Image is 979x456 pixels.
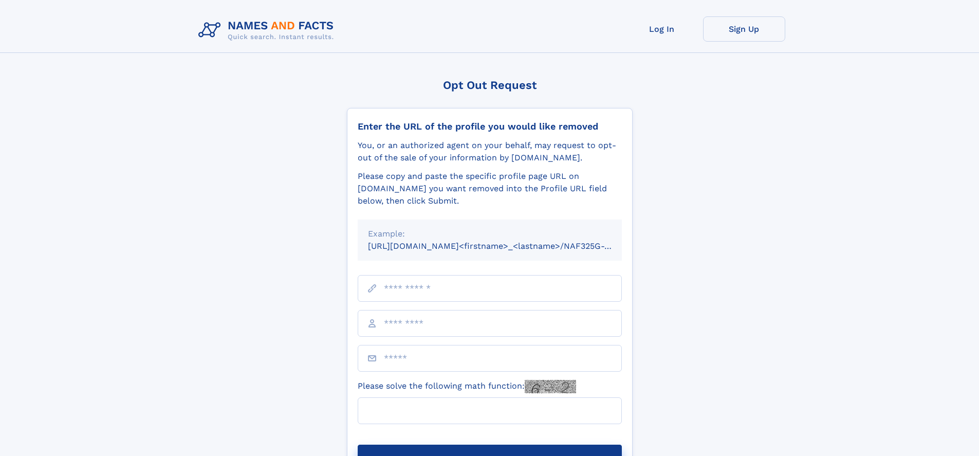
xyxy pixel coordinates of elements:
[703,16,785,42] a: Sign Up
[358,139,622,164] div: You, or an authorized agent on your behalf, may request to opt-out of the sale of your informatio...
[194,16,342,44] img: Logo Names and Facts
[358,121,622,132] div: Enter the URL of the profile you would like removed
[358,170,622,207] div: Please copy and paste the specific profile page URL on [DOMAIN_NAME] you want removed into the Pr...
[621,16,703,42] a: Log In
[358,380,576,393] label: Please solve the following math function:
[368,241,641,251] small: [URL][DOMAIN_NAME]<firstname>_<lastname>/NAF325G-xxxxxxxx
[347,79,633,92] div: Opt Out Request
[368,228,612,240] div: Example:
